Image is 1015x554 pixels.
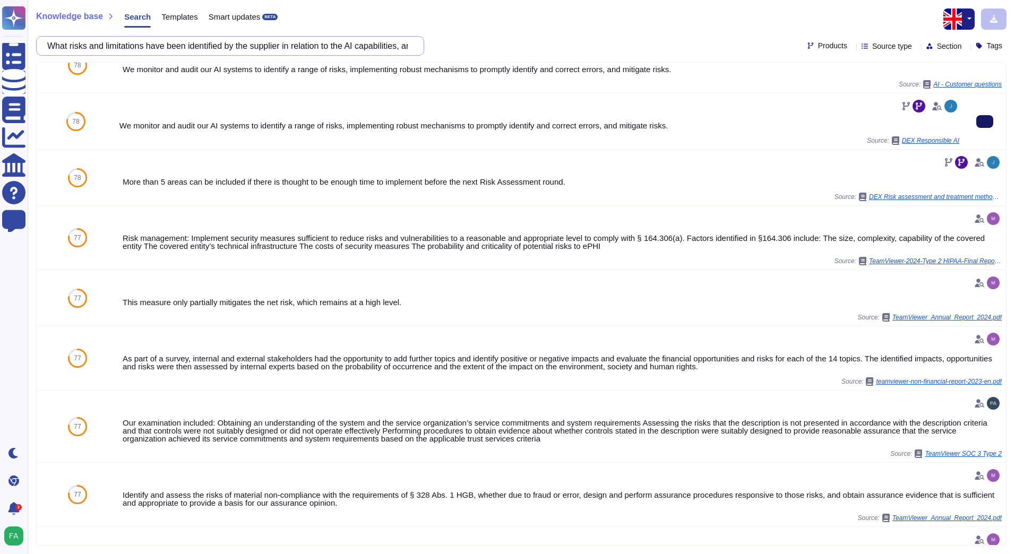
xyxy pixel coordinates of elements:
[987,397,1000,410] img: user
[124,13,151,21] span: Search
[867,136,959,145] span: Source:
[123,178,1002,186] div: More than 5 areas can be included if there is thought to be enough time to implement before the n...
[872,42,912,50] span: Source type
[857,313,1002,322] span: Source:
[2,524,31,548] button: user
[944,100,957,112] img: user
[933,81,1002,88] span: AI - Customer questions
[987,156,1000,169] img: user
[818,42,847,49] span: Products
[869,194,1002,200] span: DEX Risk assessment and treatment methodology
[943,8,965,30] img: en
[876,378,1002,385] span: teamviewer-non-financial-report-2023-en.pdf
[4,526,23,546] img: user
[987,212,1000,225] img: user
[857,514,1002,522] span: Source:
[36,12,103,21] span: Knowledge base
[987,276,1000,289] img: user
[892,515,1002,521] span: TeamViewer_Annual_Report_2024.pdf
[899,80,1002,89] span: Source:
[835,257,1002,265] span: Source:
[74,491,81,498] span: 77
[902,137,959,144] span: DEX Responsible AI
[74,175,81,181] span: 78
[841,377,1002,386] span: Source:
[987,469,1000,482] img: user
[74,355,81,361] span: 77
[72,118,79,125] span: 78
[986,42,1002,49] span: Tags
[74,295,81,301] span: 77
[123,491,1002,507] div: Identify and assess the risks of material non-compliance with the requirements of § 328 Abs. 1 HG...
[262,14,278,20] div: BETA
[123,234,1002,250] div: Risk management: Implement security measures sufficient to reduce risks and vulnerabilities to a ...
[161,13,197,21] span: Templates
[890,449,1002,458] span: Source:
[209,13,261,21] span: Smart updates
[74,235,81,241] span: 77
[42,37,413,55] input: Search a question or template...
[123,298,1002,306] div: This measure only partially mitigates the net risk, which remains at a high level.
[925,451,1002,457] span: TeamViewer SOC 3 Type 2
[987,533,1000,546] img: user
[835,193,1002,201] span: Source:
[123,65,1002,73] div: We monitor and audit our AI systems to identify a range of risks, implementing robust mechanisms ...
[937,42,962,50] span: Section
[892,314,1002,321] span: TeamViewer_Annual_Report_2024.pdf
[123,419,1002,443] div: Our examination included: Obtaining an understanding of the system and the service organization’s...
[74,62,81,68] span: 78
[119,122,959,129] div: We monitor and audit our AI systems to identify a range of risks, implementing robust mechanisms ...
[15,504,22,510] div: 2
[869,258,1002,264] span: TeamViewer-2024-Type 2 HIPAA-Final Report.pdf
[987,333,1000,345] img: user
[74,423,81,430] span: 77
[123,354,1002,370] div: As part of a survey, internal and external stakeholders had the opportunity to add further topics...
